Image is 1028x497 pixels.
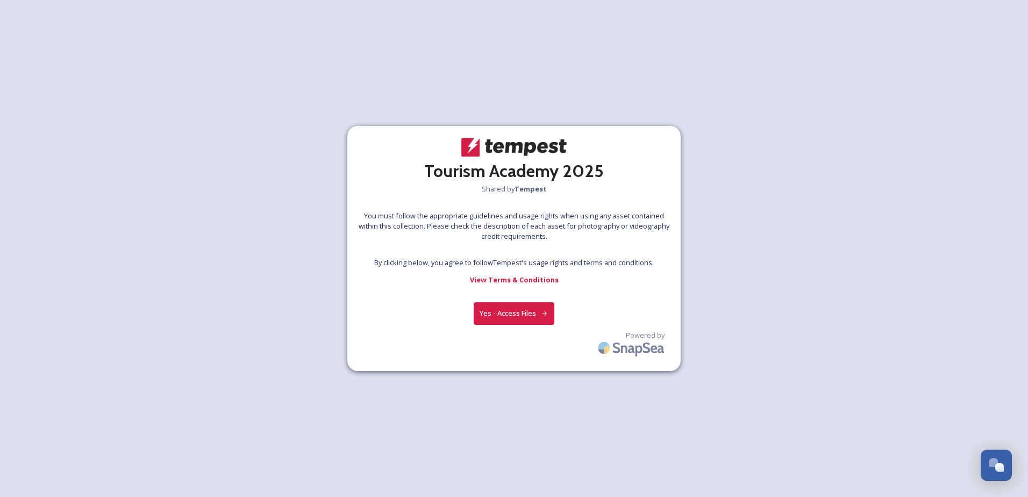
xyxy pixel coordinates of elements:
h2: Tourism Academy 2025 [424,158,604,184]
strong: Tempest [515,184,547,194]
strong: View Terms & Conditions [470,275,559,285]
span: Shared by [482,184,547,194]
button: Open Chat [981,450,1012,481]
span: By clicking below, you agree to follow Tempest 's usage rights and terms and conditions. [374,258,654,268]
span: You must follow the appropriate guidelines and usage rights when using any asset contained within... [358,211,670,242]
span: Powered by [626,330,665,340]
img: SnapSea Logo [595,335,670,360]
img: tempest-color.png [460,137,568,158]
button: Yes - Access Files [474,302,554,324]
a: View Terms & Conditions [470,273,559,286]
